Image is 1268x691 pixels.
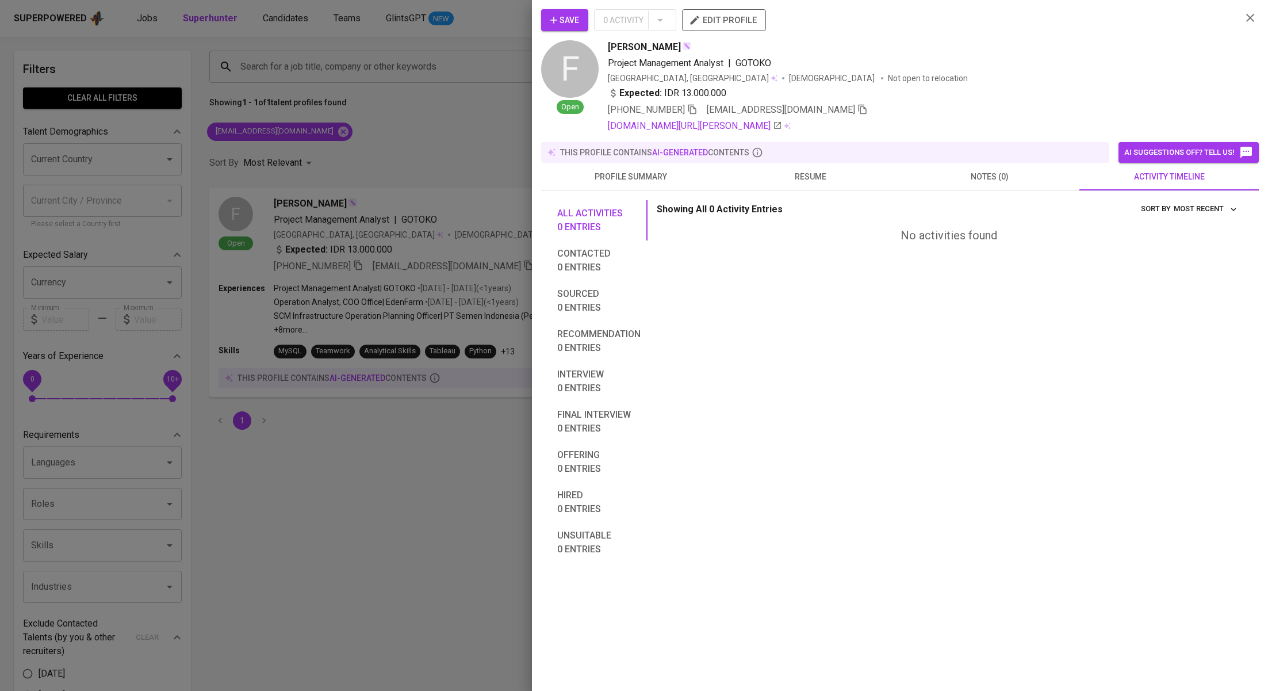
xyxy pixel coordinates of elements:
button: sort by [1171,200,1240,218]
img: magic_wand.svg [682,41,691,51]
span: Final interview 0 entries [557,408,641,436]
span: Offering 0 entries [557,448,641,476]
a: [DOMAIN_NAME][URL][PERSON_NAME] [608,119,782,133]
span: Project Management Analyst [608,58,723,68]
span: Hired 0 entries [557,488,641,516]
span: [PERSON_NAME] [608,40,681,54]
span: notes (0) [907,170,1072,184]
div: [GEOGRAPHIC_DATA], [GEOGRAPHIC_DATA] [608,72,777,84]
span: [PHONE_NUMBER] [608,104,685,115]
span: [EMAIL_ADDRESS][DOMAIN_NAME] [707,104,855,115]
span: GOTOKO [735,58,771,68]
span: Unsuitable 0 entries [557,529,641,556]
span: edit profile [691,13,757,28]
span: resume [727,170,893,184]
div: F [541,40,599,98]
b: Expected: [619,86,662,100]
div: IDR 13.000.000 [608,86,726,100]
span: sort by [1141,204,1171,213]
span: AI-generated [652,148,708,157]
span: | [728,56,731,70]
p: this profile contains contents [560,147,749,158]
span: Save [550,13,579,28]
span: Contacted 0 entries [557,247,641,274]
span: AI suggestions off? Tell us! [1124,146,1253,159]
span: Recommendation 0 entries [557,327,641,355]
button: AI suggestions off? Tell us! [1118,142,1259,163]
span: Most Recent [1174,203,1238,216]
button: edit profile [682,9,766,31]
p: Showing All 0 Activity Entries [657,203,783,216]
span: activity timeline [1086,170,1252,184]
span: Open [557,102,584,113]
span: profile summary [548,170,714,184]
span: Sourced 0 entries [557,287,641,315]
span: Interview 0 entries [557,368,641,395]
span: All activities 0 entries [557,207,641,234]
span: [DEMOGRAPHIC_DATA] [789,72,876,84]
div: No activities found [657,227,1240,244]
a: edit profile [682,15,766,24]
button: Save [541,9,588,31]
p: Not open to relocation [888,72,968,84]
